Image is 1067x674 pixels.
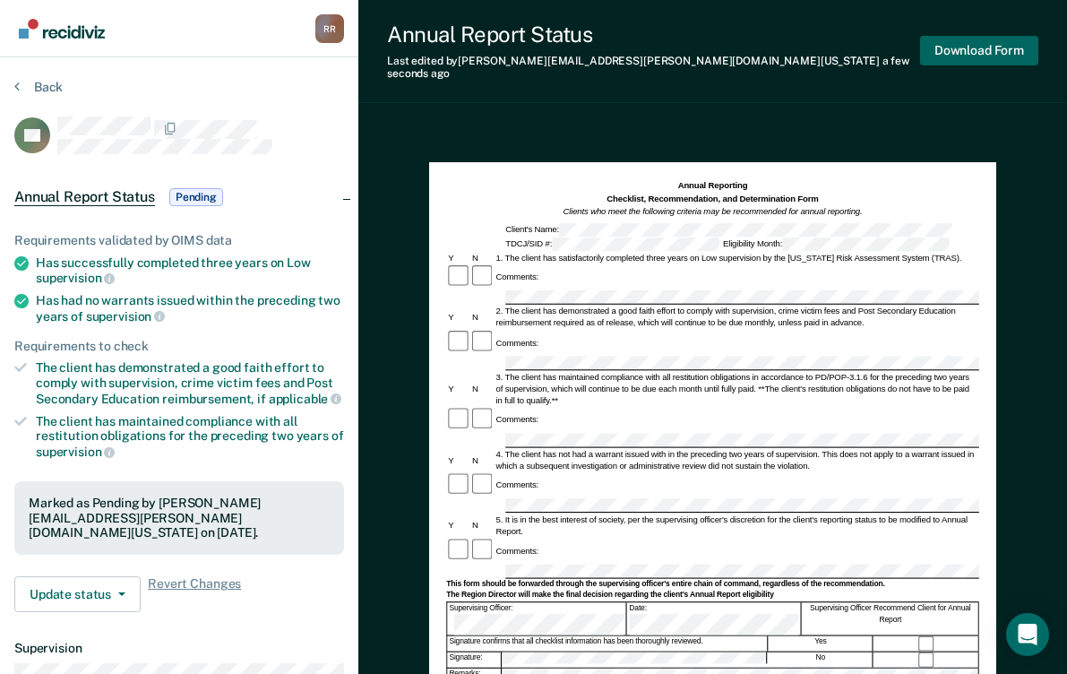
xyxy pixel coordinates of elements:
[495,251,979,263] div: 1. The client has satisfactorily completed three years on Low supervision by the [US_STATE] Risk ...
[721,237,951,250] div: Eligibility Month:
[678,180,748,190] strong: Annual Reporting
[495,413,541,425] div: Comments:
[920,36,1038,65] button: Download Form
[495,306,979,329] div: 2. The client has demonstrated a good faith effort to comply with supervision, crime victim fees ...
[14,79,63,95] button: Back
[315,14,344,43] div: R R
[495,448,979,471] div: 4. The client has not had a warrant issued with in the preceding two years of supervision. This d...
[19,19,105,39] img: Recidiviz
[446,579,979,589] div: This form should be forwarded through the supervising officer's entire chain of command, regardle...
[387,55,909,80] span: a few seconds ago
[607,193,818,203] strong: Checklist, Recommendation, and Determination Form
[495,371,979,405] div: 3. The client has maintained compliance with all restitution obligations in accordance to PD/POP-...
[1006,613,1049,656] div: Open Intercom Messenger
[447,635,768,651] div: Signature confirms that all checklist information has been thoroughly reviewed.
[315,14,344,43] button: Profile dropdown button
[36,414,344,460] div: The client has maintained compliance with all restitution obligations for the preceding two years of
[446,454,470,465] div: Y
[470,383,495,394] div: N
[169,188,223,206] span: Pending
[446,519,470,531] div: Y
[495,271,541,282] div: Comments:
[470,311,495,323] div: N
[470,519,495,531] div: N
[503,222,954,236] div: Client's Name:
[14,641,344,656] dt: Supervision
[495,336,541,348] div: Comments:
[14,233,344,248] div: Requirements validated by OIMS data
[14,576,141,612] button: Update status
[769,635,873,651] div: Yes
[470,454,495,465] div: N
[269,392,341,406] span: applicable
[446,590,979,600] div: The Region Director will make the final decision regarding the client's Annual Report eligibility
[495,544,541,556] div: Comments:
[470,251,495,263] div: N
[446,251,470,263] div: Y
[447,602,626,635] div: Supervising Officer:
[803,602,979,635] div: Supervising Officer Recommend Client for Annual Report
[446,383,470,394] div: Y
[564,206,863,216] em: Clients who meet the following criteria may be recommended for annual reporting.
[86,309,165,324] span: supervision
[447,652,501,667] div: Signature:
[387,22,920,48] div: Annual Report Status
[627,602,802,635] div: Date:
[14,339,344,354] div: Requirements to check
[495,479,541,490] div: Comments:
[769,652,873,667] div: No
[29,496,330,540] div: Marked as Pending by [PERSON_NAME][EMAIL_ADDRESS][PERSON_NAME][DOMAIN_NAME][US_STATE] on [DATE].
[387,55,920,81] div: Last edited by [PERSON_NAME][EMAIL_ADDRESS][PERSON_NAME][DOMAIN_NAME][US_STATE]
[36,445,115,459] span: supervision
[495,514,979,537] div: 5. It is in the best interest of society, per the supervising officer's discretion for the client...
[36,293,344,324] div: Has had no warrants issued within the preceding two years of
[503,237,721,250] div: TDCJ/SID #:
[14,188,155,206] span: Annual Report Status
[446,311,470,323] div: Y
[36,360,344,406] div: The client has demonstrated a good faith effort to comply with supervision, crime victim fees and...
[36,255,344,286] div: Has successfully completed three years on Low
[36,271,115,285] span: supervision
[148,576,241,612] span: Revert Changes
